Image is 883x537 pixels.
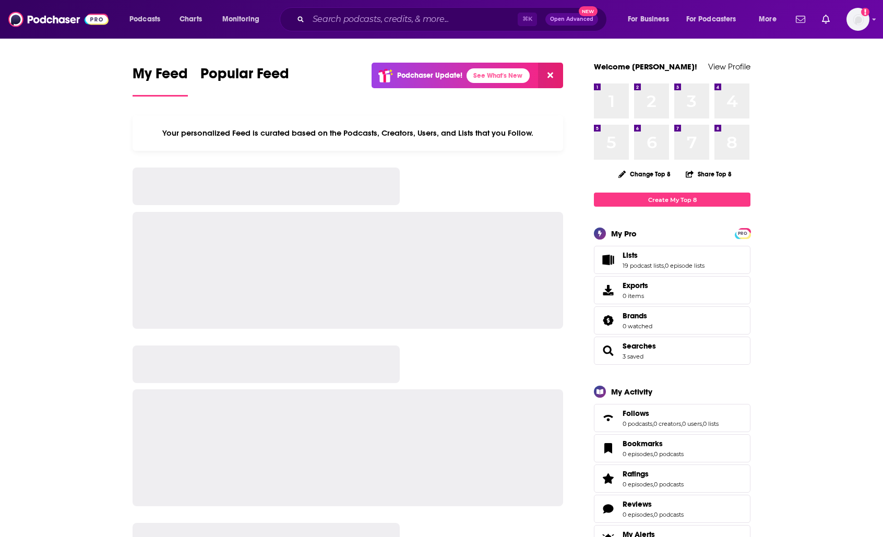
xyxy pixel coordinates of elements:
[594,434,750,462] span: Bookmarks
[702,420,703,427] span: ,
[623,292,648,300] span: 0 items
[736,229,749,237] a: PRO
[623,250,638,260] span: Lists
[594,306,750,335] span: Brands
[623,499,684,509] a: Reviews
[397,71,462,80] p: Podchaser Update!
[623,311,647,320] span: Brands
[200,65,289,97] a: Popular Feed
[759,12,777,27] span: More
[129,12,160,27] span: Podcasts
[621,11,682,28] button: open menu
[598,343,618,358] a: Searches
[664,262,665,269] span: ,
[180,12,202,27] span: Charts
[598,411,618,425] a: Follows
[681,420,682,427] span: ,
[654,511,684,518] a: 0 podcasts
[623,250,705,260] a: Lists
[846,8,869,31] img: User Profile
[653,511,654,518] span: ,
[703,420,719,427] a: 0 lists
[846,8,869,31] button: Show profile menu
[708,62,750,71] a: View Profile
[623,341,656,351] a: Searches
[598,441,618,456] a: Bookmarks
[654,481,684,488] a: 0 podcasts
[653,450,654,458] span: ,
[222,12,259,27] span: Monitoring
[654,450,684,458] a: 0 podcasts
[579,6,598,16] span: New
[594,337,750,365] span: Searches
[545,13,598,26] button: Open AdvancedNew
[598,253,618,267] a: Lists
[736,230,749,237] span: PRO
[594,404,750,432] span: Follows
[290,7,617,31] div: Search podcasts, credits, & more...
[623,353,643,360] a: 3 saved
[623,499,652,509] span: Reviews
[652,420,653,427] span: ,
[594,495,750,523] span: Reviews
[623,409,649,418] span: Follows
[594,276,750,304] a: Exports
[846,8,869,31] span: Logged in as traviswinkler
[623,262,664,269] a: 19 podcast lists
[612,168,677,181] button: Change Top 8
[133,65,188,89] span: My Feed
[665,262,705,269] a: 0 episode lists
[308,11,518,28] input: Search podcasts, credits, & more...
[122,11,174,28] button: open menu
[623,469,684,479] a: Ratings
[598,313,618,328] a: Brands
[623,511,653,518] a: 0 episodes
[628,12,669,27] span: For Business
[623,281,648,290] span: Exports
[792,10,809,28] a: Show notifications dropdown
[133,65,188,97] a: My Feed
[173,11,208,28] a: Charts
[200,65,289,89] span: Popular Feed
[598,283,618,297] span: Exports
[623,439,684,448] a: Bookmarks
[623,311,652,320] a: Brands
[818,10,834,28] a: Show notifications dropdown
[685,164,732,184] button: Share Top 8
[653,481,654,488] span: ,
[623,481,653,488] a: 0 episodes
[623,323,652,330] a: 0 watched
[215,11,273,28] button: open menu
[8,9,109,29] img: Podchaser - Follow, Share and Rate Podcasts
[751,11,790,28] button: open menu
[861,8,869,16] svg: Add a profile image
[598,471,618,486] a: Ratings
[594,62,697,71] a: Welcome [PERSON_NAME]!
[611,229,637,238] div: My Pro
[679,11,751,28] button: open menu
[623,409,719,418] a: Follows
[594,193,750,207] a: Create My Top 8
[467,68,530,83] a: See What's New
[653,420,681,427] a: 0 creators
[598,502,618,516] a: Reviews
[133,115,563,151] div: Your personalized Feed is curated based on the Podcasts, Creators, Users, and Lists that you Follow.
[518,13,537,26] span: ⌘ K
[623,450,653,458] a: 0 episodes
[550,17,593,22] span: Open Advanced
[611,387,652,397] div: My Activity
[594,246,750,274] span: Lists
[623,439,663,448] span: Bookmarks
[623,469,649,479] span: Ratings
[594,464,750,493] span: Ratings
[623,420,652,427] a: 0 podcasts
[686,12,736,27] span: For Podcasters
[682,420,702,427] a: 0 users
